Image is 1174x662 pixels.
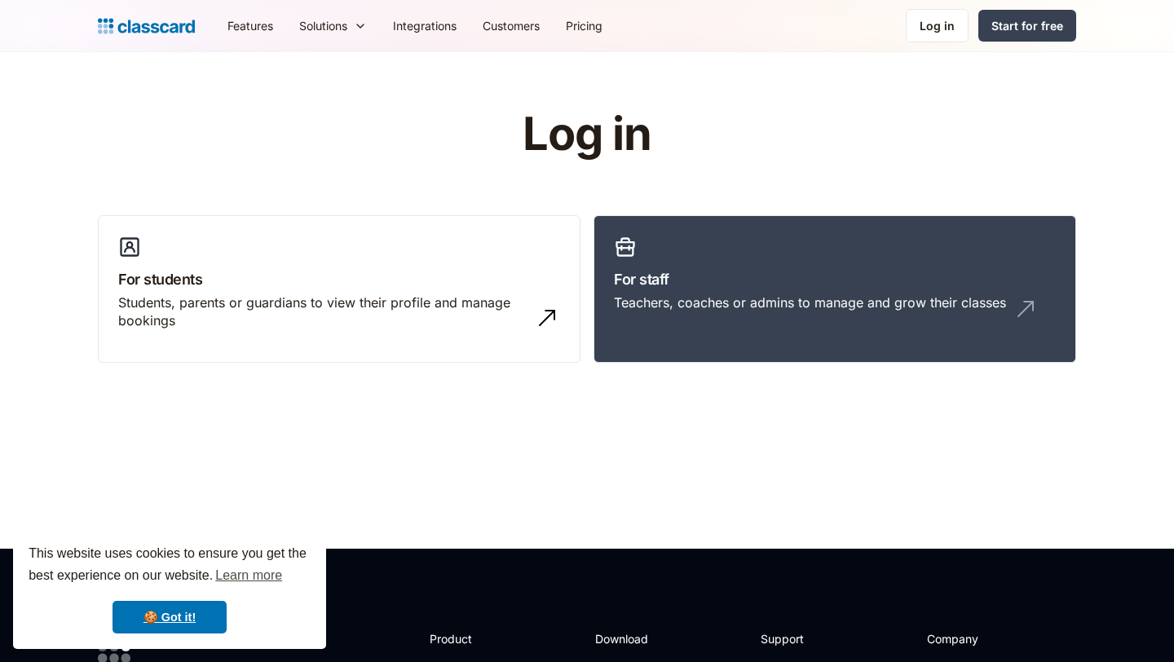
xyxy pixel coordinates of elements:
a: Features [214,7,286,44]
h3: For staff [614,268,1056,290]
div: Solutions [286,7,380,44]
a: Integrations [380,7,470,44]
a: Log in [906,9,969,42]
a: For staffTeachers, coaches or admins to manage and grow their classes [594,215,1076,364]
div: Log in [920,17,955,34]
h3: For students [118,268,560,290]
div: Solutions [299,17,347,34]
a: Customers [470,7,553,44]
a: learn more about cookies [213,563,285,588]
span: This website uses cookies to ensure you get the best experience on our website. [29,544,311,588]
div: cookieconsent [13,528,326,649]
a: For studentsStudents, parents or guardians to view their profile and manage bookings [98,215,580,364]
h2: Product [430,630,517,647]
h2: Company [927,630,1035,647]
h1: Log in [329,109,846,160]
a: Start for free [978,10,1076,42]
div: Start for free [991,17,1063,34]
a: Pricing [553,7,616,44]
a: dismiss cookie message [113,601,227,633]
a: Logo [98,15,195,38]
div: Students, parents or guardians to view their profile and manage bookings [118,293,527,330]
div: Teachers, coaches or admins to manage and grow their classes [614,293,1006,311]
h2: Download [595,630,662,647]
h2: Support [761,630,827,647]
